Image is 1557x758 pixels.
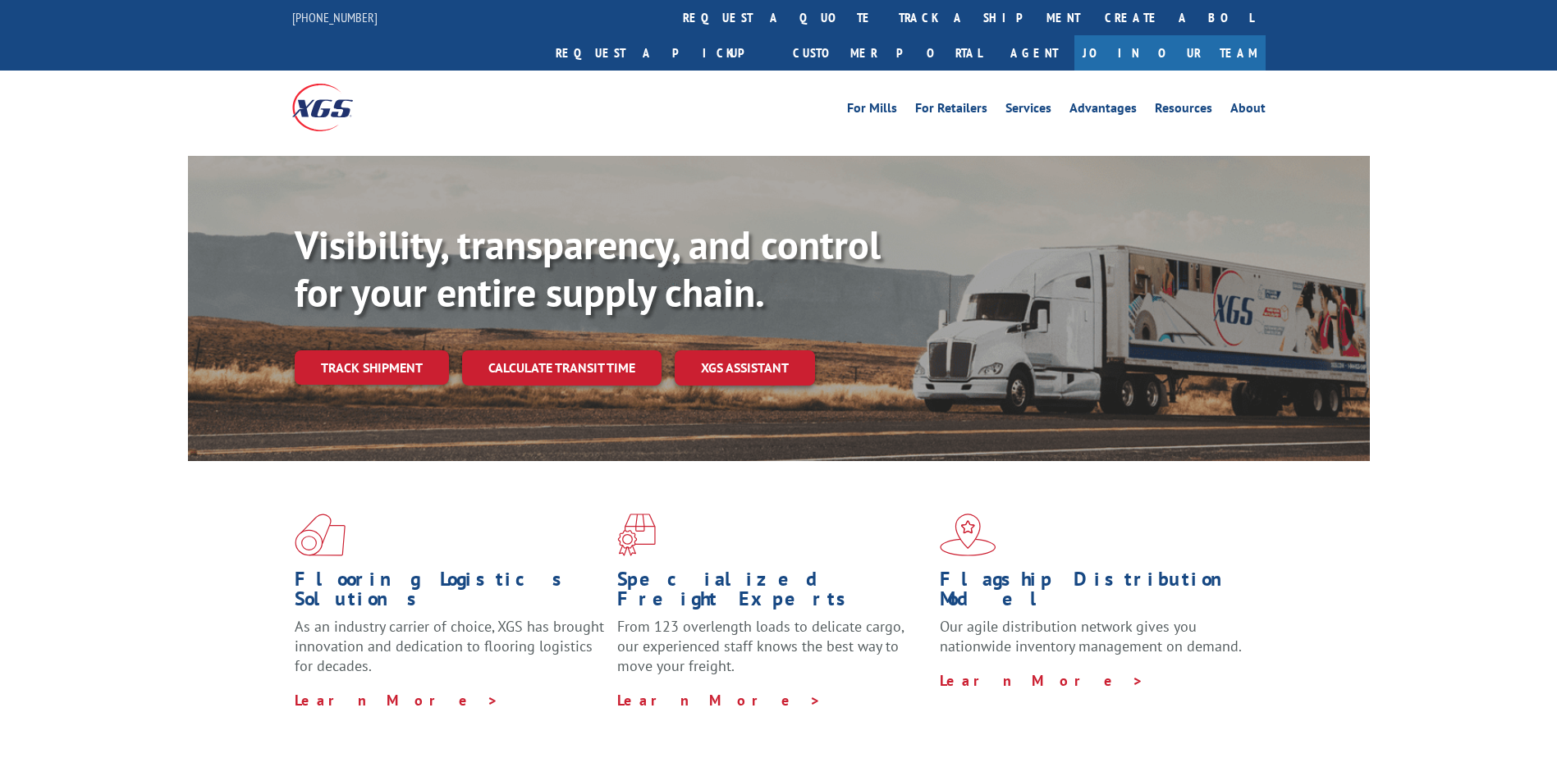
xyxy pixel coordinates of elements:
a: Request a pickup [543,35,781,71]
a: Customer Portal [781,35,994,71]
span: Our agile distribution network gives you nationwide inventory management on demand. [940,617,1242,655]
h1: Flooring Logistics Solutions [295,569,605,617]
a: Services [1005,102,1051,120]
a: XGS ASSISTANT [675,350,815,386]
a: Learn More > [940,671,1144,690]
a: Track shipment [295,350,449,385]
a: For Retailers [915,102,987,120]
span: As an industry carrier of choice, XGS has brought innovation and dedication to flooring logistics... [295,617,604,675]
a: [PHONE_NUMBER] [292,9,378,25]
a: Learn More > [295,691,499,710]
a: Join Our Team [1074,35,1266,71]
a: Resources [1155,102,1212,120]
a: Calculate transit time [462,350,662,386]
b: Visibility, transparency, and control for your entire supply chain. [295,219,881,317]
a: Learn More > [617,691,822,710]
p: From 123 overlength loads to delicate cargo, our experienced staff knows the best way to move you... [617,617,927,690]
h1: Specialized Freight Experts [617,569,927,617]
img: xgs-icon-flagship-distribution-model-red [940,514,996,556]
a: For Mills [847,102,897,120]
h1: Flagship Distribution Model [940,569,1250,617]
a: Agent [994,35,1074,71]
img: xgs-icon-total-supply-chain-intelligence-red [295,514,346,556]
a: About [1230,102,1266,120]
img: xgs-icon-focused-on-flooring-red [617,514,656,556]
a: Advantages [1069,102,1137,120]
